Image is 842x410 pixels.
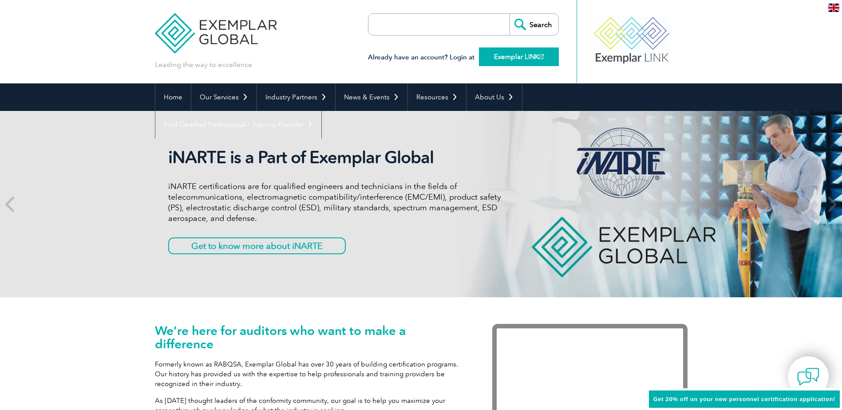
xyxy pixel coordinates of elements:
a: Industry Partners [257,83,335,111]
a: News & Events [336,83,407,111]
a: About Us [466,83,522,111]
p: Formerly known as RABQSA, Exemplar Global has over 30 years of building certification programs. O... [155,359,466,389]
img: en [828,4,839,12]
h1: We’re here for auditors who want to make a difference [155,324,466,351]
h3: Already have an account? Login at [368,52,559,63]
p: Leading the way to excellence [155,60,252,70]
img: open_square.png [539,54,544,59]
input: Search [510,14,558,35]
a: Our Services [191,83,257,111]
img: contact-chat.png [797,366,819,388]
a: Resources [408,83,466,111]
p: iNARTE certifications are for qualified engineers and technicians in the fields of telecommunicat... [168,181,501,224]
a: Get to know more about iNARTE [168,237,346,254]
a: Find Certified Professional / Training Provider [155,111,321,138]
span: Get 20% off on your new personnel certification application! [653,396,835,402]
a: Exemplar LINK [479,47,559,66]
a: Home [155,83,191,111]
h2: iNARTE is a Part of Exemplar Global [168,147,501,168]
